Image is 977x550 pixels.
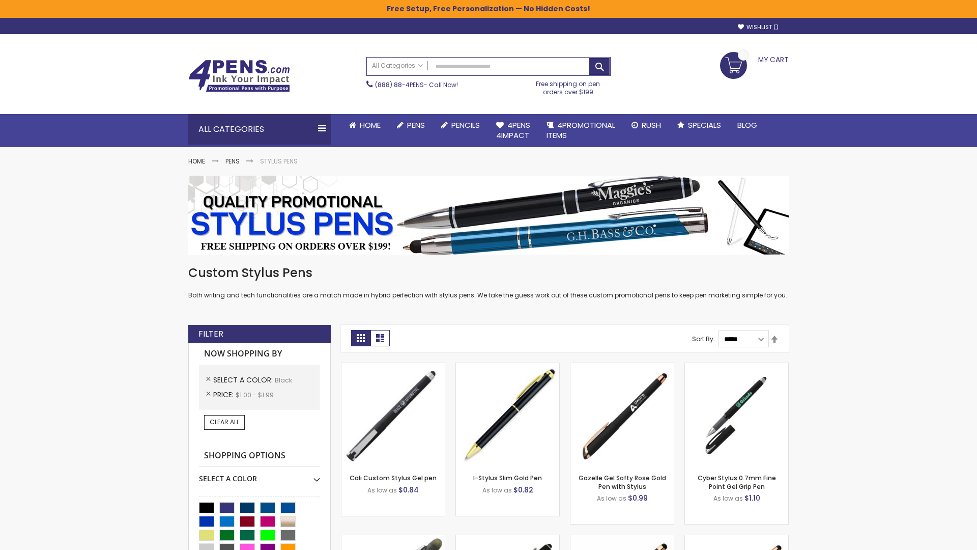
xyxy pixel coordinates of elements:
[456,535,559,543] a: Custom Soft Touch® Metal Pens with Stylus-Black
[433,114,488,136] a: Pencils
[275,376,292,384] span: Black
[579,474,666,490] a: Gazelle Gel Softy Rose Gold Pen with Stylus
[188,265,789,300] div: Both writing and tech functionalities are a match made in hybrid perfection with stylus pens. We ...
[513,485,533,495] span: $0.82
[451,120,480,130] span: Pencils
[698,474,776,490] a: Cyber Stylus 0.7mm Fine Point Gel Grip Pen
[623,114,669,136] a: Rush
[628,493,648,503] span: $0.99
[526,76,611,96] div: Free shipping on pen orders over $199
[737,120,757,130] span: Blog
[729,114,765,136] a: Blog
[642,120,661,130] span: Rush
[685,363,788,371] a: Cyber Stylus 0.7mm Fine Point Gel Grip Pen-Black
[738,23,779,31] a: Wishlist
[188,265,789,281] h1: Custom Stylus Pens
[597,494,626,503] span: As low as
[341,363,445,466] img: Cali Custom Stylus Gel pen-Black
[488,114,538,147] a: 4Pens4impact
[538,114,623,147] a: 4PROMOTIONALITEMS
[547,120,615,141] span: 4PROMOTIONAL ITEMS
[456,363,559,371] a: I-Stylus Slim Gold-Black
[375,80,424,89] a: (888) 88-4PENS
[570,363,674,466] img: Gazelle Gel Softy Rose Gold Pen with Stylus-Black
[204,415,245,429] a: Clear All
[692,335,713,343] label: Sort By
[260,157,298,166] strong: Stylus Pens
[225,157,240,166] a: Pens
[496,120,530,141] span: 4Pens 4impact
[456,363,559,466] img: I-Stylus Slim Gold-Black
[188,176,789,255] img: Stylus Pens
[188,60,290,92] img: 4Pens Custom Pens and Promotional Products
[685,363,788,466] img: Cyber Stylus 0.7mm Fine Point Gel Grip Pen-Black
[570,363,674,371] a: Gazelle Gel Softy Rose Gold Pen with Stylus-Black
[744,493,760,503] span: $1.10
[210,418,239,426] span: Clear All
[407,120,425,130] span: Pens
[389,114,433,136] a: Pens
[367,486,397,494] span: As low as
[236,391,274,399] span: $1.00 - $1.99
[341,535,445,543] a: Souvenir® Jalan Highlighter Stylus Pen Combo-Black
[688,120,721,130] span: Specials
[398,485,419,495] span: $0.84
[198,328,223,340] strong: Filter
[199,466,320,484] div: Select A Color
[367,58,428,74] a: All Categories
[188,157,205,166] a: Home
[375,80,458,89] span: - Call Now!
[188,114,331,145] div: All Categories
[213,375,275,385] span: Select A Color
[199,445,320,467] strong: Shopping Options
[570,535,674,543] a: Islander Softy Rose Gold Gel Pen with Stylus-Black
[341,363,445,371] a: Cali Custom Stylus Gel pen-Black
[473,474,542,482] a: I-Stylus Slim Gold Pen
[685,535,788,543] a: Gazelle Gel Softy Rose Gold Pen with Stylus - ColorJet-Black
[669,114,729,136] a: Specials
[199,343,320,365] strong: Now Shopping by
[350,474,437,482] a: Cali Custom Stylus Gel pen
[360,120,381,130] span: Home
[341,114,389,136] a: Home
[372,62,423,70] span: All Categories
[713,494,743,503] span: As low as
[213,390,236,400] span: Price
[482,486,512,494] span: As low as
[351,330,370,346] strong: Grid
